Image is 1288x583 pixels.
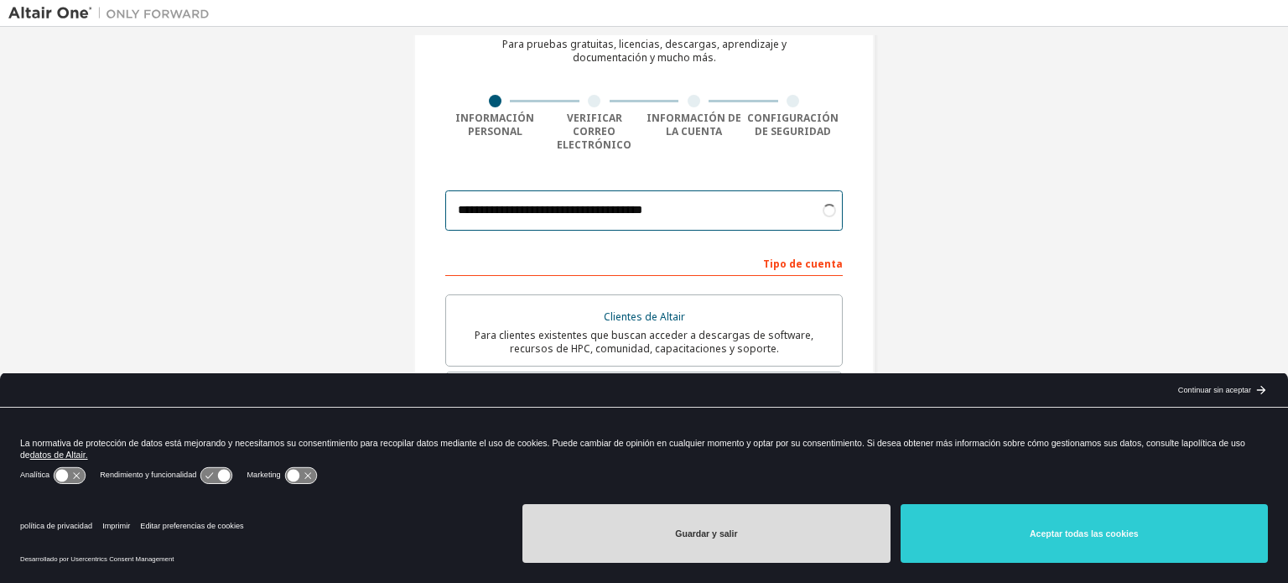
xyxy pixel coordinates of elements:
[763,257,843,271] font: Tipo de cuenta
[455,111,534,138] font: Información personal
[557,111,631,152] font: Verificar correo electrónico
[604,310,685,324] font: Clientes de Altair
[502,37,787,51] font: Para pruebas gratuitas, licencias, descargas, aprendizaje y
[8,5,218,22] img: Altair Uno
[647,111,741,138] font: Información de la cuenta
[747,111,839,138] font: Configuración de seguridad
[475,328,813,356] font: Para clientes existentes que buscan acceder a descargas de software, recursos de HPC, comunidad, ...
[573,50,716,65] font: documentación y mucho más.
